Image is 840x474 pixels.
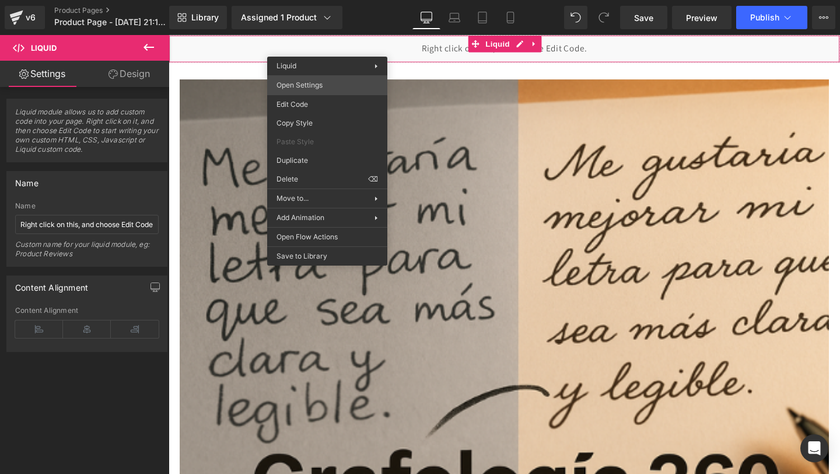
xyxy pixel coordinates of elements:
div: Content Alignment [15,276,88,292]
div: Custom name for your liquid module, eg: Product Reviews [15,240,159,266]
span: Liquid [31,43,57,53]
a: New Library [169,6,227,29]
a: Tablet [468,6,496,29]
span: Open Settings [276,80,378,90]
span: Open Flow Actions [276,232,378,242]
button: Undo [564,6,587,29]
span: Publish [750,13,779,22]
div: v6 [23,10,38,25]
span: Save [634,12,653,24]
span: Move to... [276,193,374,204]
div: Name [15,172,38,188]
span: Preview [686,12,717,24]
div: Name [15,202,159,210]
button: Publish [736,6,807,29]
a: Mobile [496,6,524,29]
span: Copy Style [276,118,378,128]
span: Duplicate [276,155,378,166]
div: Open Intercom Messenger [800,434,828,462]
span: Add Animation [276,212,374,223]
button: Redo [592,6,615,29]
span: Library [191,12,219,23]
a: Preview [672,6,731,29]
span: Paste Style [276,137,378,147]
a: Laptop [440,6,468,29]
span: Liquid module allows us to add custom code into your page. Right click on it, and then choose Edi... [15,107,159,162]
a: Design [87,61,171,87]
a: Desktop [412,6,440,29]
a: Product Pages [54,6,188,15]
span: Liquid [330,1,362,18]
a: v6 [5,6,45,29]
a: Expand / Collapse [377,1,392,18]
button: More [812,6,835,29]
div: Content Alignment [15,306,159,315]
div: Assigned 1 Product [241,12,333,23]
span: Save to Library [276,251,378,262]
span: Liquid [276,61,296,70]
span: Delete [276,174,368,184]
span: Product Page - [DATE] 21:18:06 [54,18,166,27]
span: Edit Code [276,99,378,110]
span: ⌫ [368,174,378,184]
